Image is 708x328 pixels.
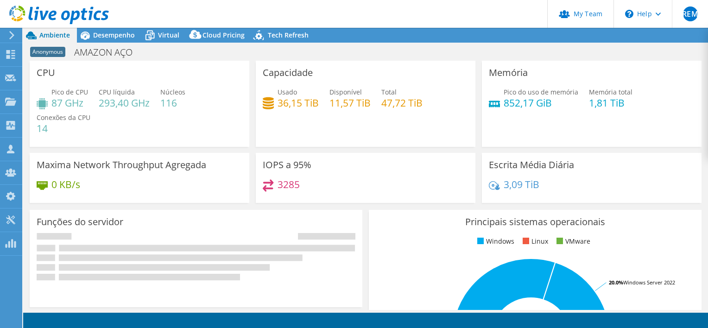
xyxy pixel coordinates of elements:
[158,31,179,39] span: Virtual
[609,279,623,286] tspan: 20.0%
[381,88,397,96] span: Total
[39,31,70,39] span: Ambiente
[520,236,548,246] li: Linux
[37,113,90,122] span: Conexões da CPU
[589,88,632,96] span: Memória total
[504,98,578,108] h4: 852,17 GiB
[160,98,185,108] h4: 116
[381,98,423,108] h4: 47,72 TiB
[489,160,574,170] h3: Escrita Média Diária
[51,88,88,96] span: Pico de CPU
[263,160,311,170] h3: IOPS a 95%
[99,98,150,108] h4: 293,40 GHz
[51,179,80,189] h4: 0 KB/s
[93,31,135,39] span: Desempenho
[37,217,123,227] h3: Funções do servidor
[263,68,313,78] h3: Capacidade
[683,6,698,21] span: REM
[489,68,528,78] h3: Memória
[589,98,632,108] h4: 1,81 TiB
[278,88,297,96] span: Usado
[278,98,319,108] h4: 36,15 TiB
[278,179,300,189] h4: 3285
[376,217,695,227] h3: Principais sistemas operacionais
[160,88,185,96] span: Núcleos
[475,236,514,246] li: Windows
[504,88,578,96] span: Pico do uso de memória
[70,47,147,57] h1: AMAZON AÇO
[99,88,135,96] span: CPU líquida
[623,279,675,286] tspan: Windows Server 2022
[329,88,362,96] span: Disponível
[329,98,371,108] h4: 11,57 TiB
[625,10,633,18] svg: \n
[268,31,309,39] span: Tech Refresh
[37,68,55,78] h3: CPU
[51,98,88,108] h4: 87 GHz
[202,31,245,39] span: Cloud Pricing
[37,160,206,170] h3: Maxima Network Throughput Agregada
[30,47,65,57] span: Anonymous
[554,236,590,246] li: VMware
[37,123,90,133] h4: 14
[504,179,539,189] h4: 3,09 TiB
